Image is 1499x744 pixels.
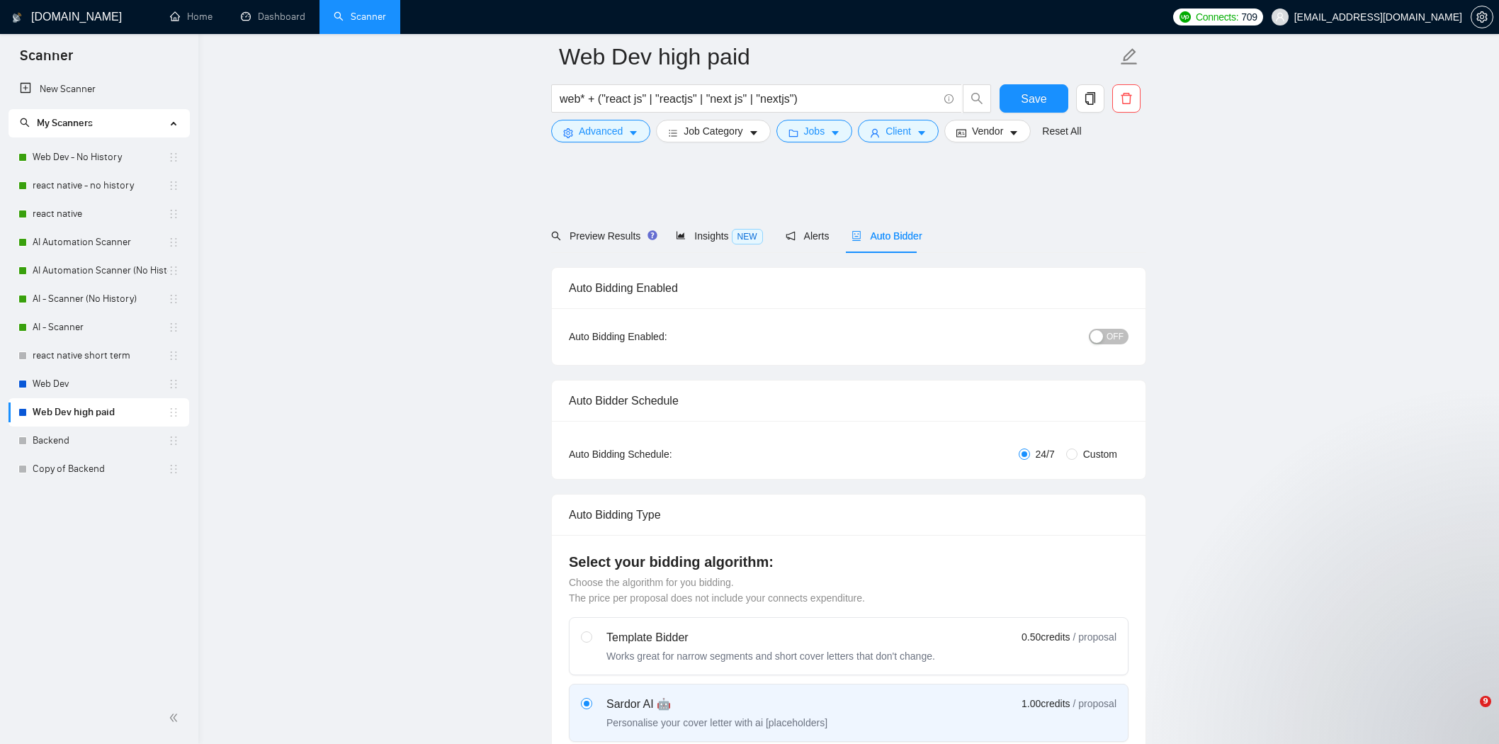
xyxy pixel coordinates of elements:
img: upwork-logo.png [1180,11,1191,23]
span: delete [1113,92,1140,105]
span: Custom [1077,446,1123,462]
span: user [870,128,880,138]
li: react native short term [9,342,189,370]
a: Backend [33,427,168,455]
span: search [20,118,30,128]
li: Backend [9,427,189,455]
span: holder [168,378,179,390]
span: holder [168,293,179,305]
div: Auto Bidding Enabled: [569,329,755,344]
span: NEW [732,229,763,244]
a: Reset All [1042,123,1081,139]
span: Alerts [786,230,830,242]
a: dashboardDashboard [241,11,305,23]
div: Auto Bidding Type [569,495,1129,535]
span: search [551,231,561,241]
span: My Scanners [37,117,93,129]
h4: Select your bidding algorithm: [569,552,1129,572]
span: 0.50 credits [1022,629,1070,645]
span: double-left [169,711,183,725]
span: caret-down [1009,128,1019,138]
li: Web Dev [9,370,189,398]
button: folderJobscaret-down [776,120,853,142]
span: Auto Bidder [852,230,922,242]
a: Copy of Backend [33,455,168,483]
span: Scanner [9,45,84,75]
span: My Scanners [20,117,93,129]
a: AI Automation Scanner [33,228,168,257]
li: AI Automation Scanner [9,228,189,257]
span: holder [168,322,179,333]
div: Template Bidder [606,629,935,646]
span: 709 [1241,9,1257,25]
span: area-chart [676,230,686,240]
span: user [1275,12,1285,22]
li: Web Dev high paid [9,398,189,427]
span: / proposal [1073,630,1116,644]
a: New Scanner [20,75,178,103]
button: copy [1076,84,1104,113]
span: holder [168,208,179,220]
div: Works great for narrow segments and short cover letters that don't change. [606,649,935,663]
span: holder [168,265,179,276]
span: / proposal [1073,697,1116,711]
a: AI - Scanner [33,313,168,342]
span: Job Category [684,123,742,139]
span: Insights [676,230,762,242]
a: AI - Scanner (No History) [33,285,168,313]
li: react native [9,200,189,228]
input: Search Freelance Jobs... [560,90,938,108]
button: idcardVendorcaret-down [944,120,1031,142]
button: search [963,84,991,113]
span: caret-down [628,128,638,138]
span: Connects: [1196,9,1238,25]
div: Tooltip anchor [646,229,659,242]
span: holder [168,180,179,191]
span: search [963,92,990,105]
li: AI - Scanner (No History) [9,285,189,313]
button: Save [1000,84,1068,113]
a: react native [33,200,168,228]
button: setting [1471,6,1493,28]
a: setting [1471,11,1493,23]
span: idcard [956,128,966,138]
span: Save [1021,90,1046,108]
span: holder [168,152,179,163]
span: Client [886,123,911,139]
span: copy [1077,92,1104,105]
a: react native - no history [33,171,168,200]
a: Web Dev high paid [33,398,168,427]
button: settingAdvancedcaret-down [551,120,650,142]
span: 24/7 [1030,446,1060,462]
img: logo [12,6,22,29]
div: Auto Bidder Schedule [569,381,1129,421]
span: folder [788,128,798,138]
a: Web Dev [33,370,168,398]
div: Auto Bidding Enabled [569,268,1129,308]
span: setting [563,128,573,138]
span: edit [1120,47,1138,66]
span: OFF [1107,329,1124,344]
span: Jobs [804,123,825,139]
iframe: Intercom live chat [1451,696,1485,730]
span: info-circle [944,94,954,103]
li: Copy of Backend [9,455,189,483]
li: react native - no history [9,171,189,200]
span: 9 [1480,696,1491,707]
li: Web Dev - No History [9,143,189,171]
span: caret-down [749,128,759,138]
a: Web Dev - No History [33,143,168,171]
input: Scanner name... [559,39,1117,74]
a: react native short term [33,342,168,370]
a: homeHome [170,11,213,23]
span: holder [168,407,179,418]
span: holder [168,435,179,446]
li: AI Automation Scanner (No History) [9,257,189,285]
span: caret-down [917,128,927,138]
div: Personalise your cover letter with ai [placeholders] [606,716,827,730]
span: 1.00 credits [1022,696,1070,711]
a: searchScanner [334,11,386,23]
span: robot [852,231,861,241]
li: New Scanner [9,75,189,103]
div: Auto Bidding Schedule: [569,446,755,462]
